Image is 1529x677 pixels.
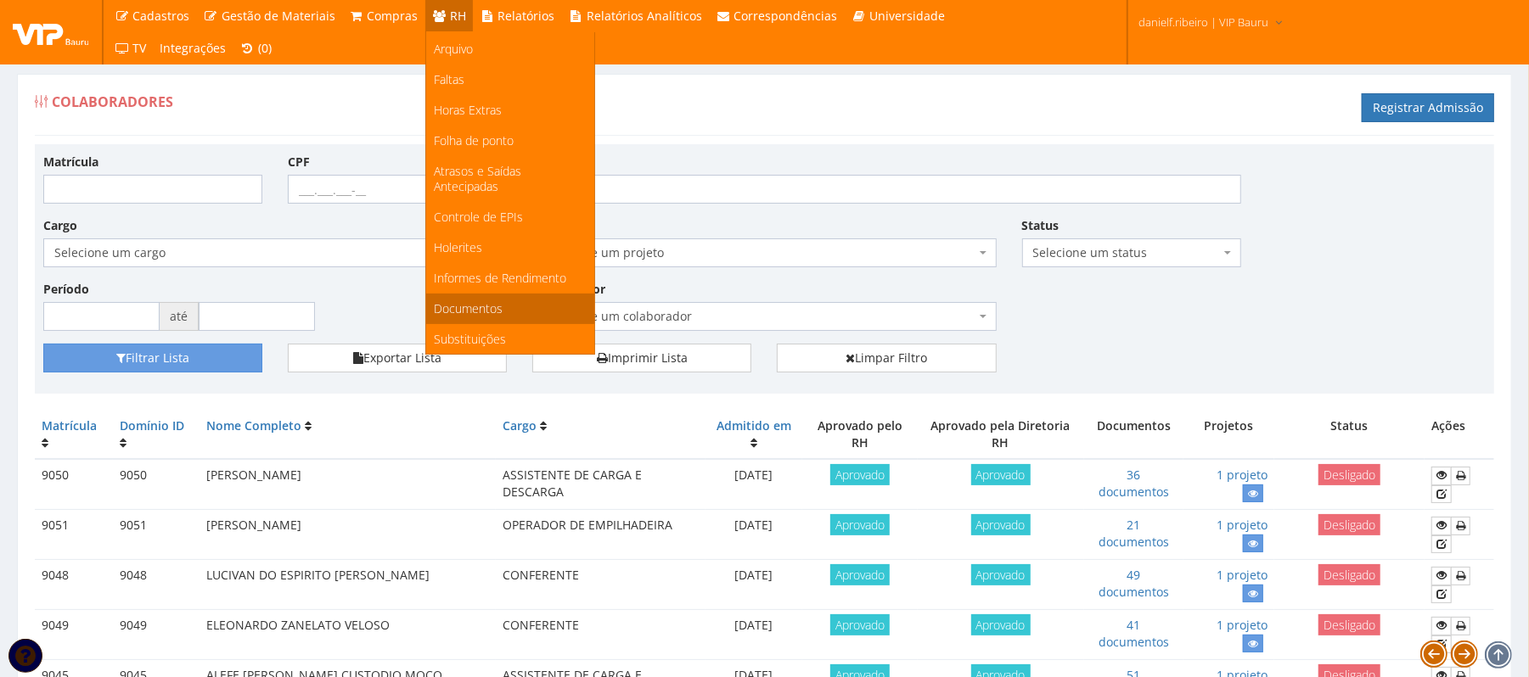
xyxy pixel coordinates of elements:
[705,610,801,660] td: [DATE]
[222,8,335,24] span: Gestão de Materiais
[206,417,301,434] a: Nome Completo
[200,459,496,510] td: [PERSON_NAME]
[830,514,890,535] span: Aprovado
[426,294,594,324] a: Documentos
[1022,238,1241,267] span: Selecione um status
[426,126,594,156] a: Folha de ponto
[1318,464,1380,485] span: Desligado
[1099,517,1169,550] a: 21 documentos
[426,64,594,95] a: Faltas
[971,614,1031,635] span: Aprovado
[496,510,705,560] td: OPERADOR DE EMPILHADEIRA
[435,239,483,255] span: Holerites
[705,560,801,610] td: [DATE]
[450,8,466,24] span: RH
[830,464,890,485] span: Aprovado
[133,40,147,56] span: TV
[777,344,996,372] a: Limpar Filtro
[705,459,801,510] td: [DATE]
[426,324,594,355] a: Substituições
[52,92,173,111] span: Colaboradores
[426,156,594,202] a: Atrasos e Saídas Antecipadas
[1318,564,1380,585] span: Desligado
[133,8,190,24] span: Cadastros
[200,510,496,560] td: [PERSON_NAME]
[496,459,705,510] td: ASSISTENTE DE CARGA E DESCARGA
[496,560,705,610] td: CONFERENTE
[498,8,555,24] span: Relatórios
[1217,467,1268,483] a: 1 projeto
[1318,514,1380,535] span: Desligado
[1425,411,1494,459] th: Ações
[717,417,791,434] a: Admitido em
[532,238,996,267] span: Selecione um projeto
[1217,617,1268,633] a: 1 projeto
[1217,567,1268,583] a: 1 projeto
[496,610,705,660] td: CONFERENTE
[43,217,77,234] label: Cargo
[426,232,594,263] a: Holerites
[869,8,945,24] span: Universidade
[43,281,89,298] label: Período
[971,514,1031,535] span: Aprovado
[830,564,890,585] span: Aprovado
[435,270,567,286] span: Informes de Rendimento
[435,209,524,225] span: Controle de EPIs
[802,411,918,459] th: Aprovado pelo RH
[1022,217,1060,234] label: Status
[200,610,496,660] td: ELEONARDO ZANELATO VELOSO
[734,8,838,24] span: Correspondências
[435,331,507,347] span: Substituições
[113,510,200,560] td: 9051
[288,175,507,204] input: ___.___.___-__
[435,41,474,57] span: Arquivo
[426,202,594,232] a: Controle de EPIs
[543,308,975,325] span: Selecione um colaborador
[200,560,496,610] td: LUCIVAN DO ESPIRITO [PERSON_NAME]
[435,71,465,87] span: Faltas
[830,614,890,635] span: Aprovado
[1274,411,1425,459] th: Status
[42,417,97,434] a: Matrícula
[288,154,310,171] label: CPF
[435,300,503,316] span: Documentos
[532,344,751,372] a: Imprimir Lista
[1099,617,1169,650] a: 41 documentos
[120,417,184,434] a: Domínio ID
[35,560,113,610] td: 9048
[532,302,996,331] span: Selecione um colaborador
[43,344,262,372] button: Filtrar Lista
[160,302,199,331] span: até
[368,8,419,24] span: Compras
[971,464,1031,485] span: Aprovado
[13,20,89,45] img: logo
[113,610,200,660] td: 9049
[435,132,514,148] span: Folha de ponto
[426,34,594,64] a: Arquivo
[54,244,486,261] span: Selecione um cargo
[1183,411,1274,459] th: Projetos
[35,610,113,660] td: 9049
[971,564,1031,585] span: Aprovado
[1099,567,1169,600] a: 49 documentos
[35,459,113,510] td: 9050
[587,8,702,24] span: Relatórios Analíticos
[503,417,537,434] a: Cargo
[43,154,98,171] label: Matrícula
[1362,93,1494,122] a: Registrar Admissão
[35,510,113,560] td: 9051
[160,40,227,56] span: Integrações
[1318,614,1380,635] span: Desligado
[435,163,522,194] span: Atrasos e Saídas Antecipadas
[705,510,801,560] td: [DATE]
[1033,244,1220,261] span: Selecione um status
[1099,467,1169,500] a: 36 documentos
[258,40,272,56] span: (0)
[108,32,154,64] a: TV
[1138,14,1268,31] span: danielf.ribeiro | VIP Bauru
[43,238,507,267] span: Selecione um cargo
[426,95,594,126] a: Horas Extras
[1217,517,1268,533] a: 1 projeto
[426,263,594,294] a: Informes de Rendimento
[154,32,233,64] a: Integrações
